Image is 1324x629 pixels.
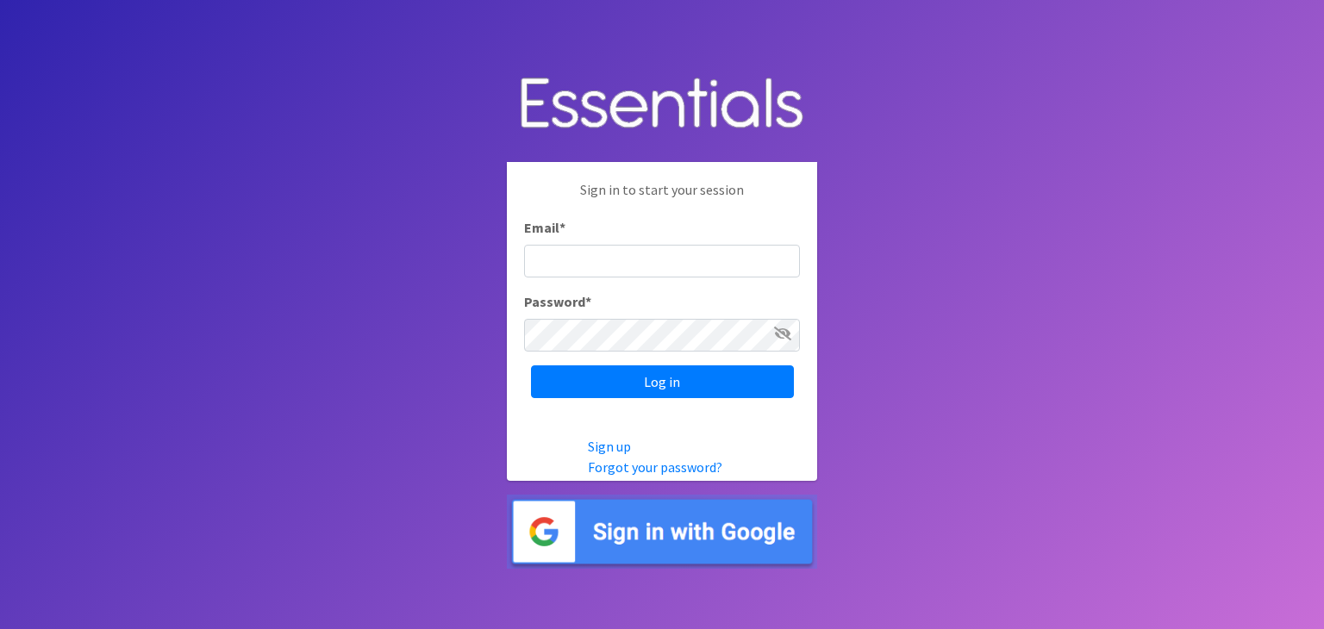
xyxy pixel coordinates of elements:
p: Sign in to start your session [524,179,800,217]
img: Sign in with Google [507,495,817,570]
label: Password [524,291,591,312]
a: Forgot your password? [588,458,722,476]
img: Human Essentials [507,60,817,149]
a: Sign up [588,438,631,455]
abbr: required [559,219,565,236]
input: Log in [531,365,794,398]
abbr: required [585,293,591,310]
label: Email [524,217,565,238]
